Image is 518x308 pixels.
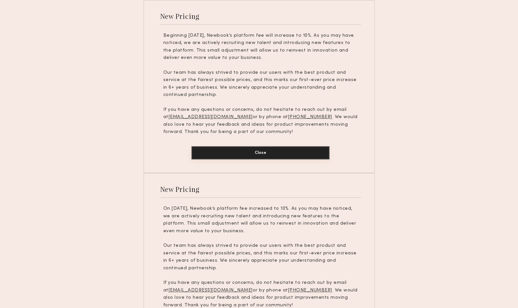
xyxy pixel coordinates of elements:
[169,115,253,119] u: [EMAIL_ADDRESS][DOMAIN_NAME]
[160,12,200,21] div: New Pricing
[288,288,332,292] u: [PHONE_NUMBER]
[191,146,330,159] button: Close
[163,69,358,99] p: Our team has always strived to provide our users with the best product and service at the fairest...
[163,106,358,136] p: If you have any questions or concerns, do not hesitate to reach out by email at or by phone at . ...
[163,242,358,272] p: Our team has always strived to provide our users with the best product and service at the fairest...
[163,32,358,62] p: Beginning [DATE], Newbook’s platform fee will increase to 10%. As you may have noticed, we are ac...
[163,205,358,235] p: On [DATE], Newbook’s platform fee increased to 10%. As you may have noticed, we are actively recr...
[288,115,332,119] u: [PHONE_NUMBER]
[160,185,200,194] div: New Pricing
[169,288,253,292] u: [EMAIL_ADDRESS][DOMAIN_NAME]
